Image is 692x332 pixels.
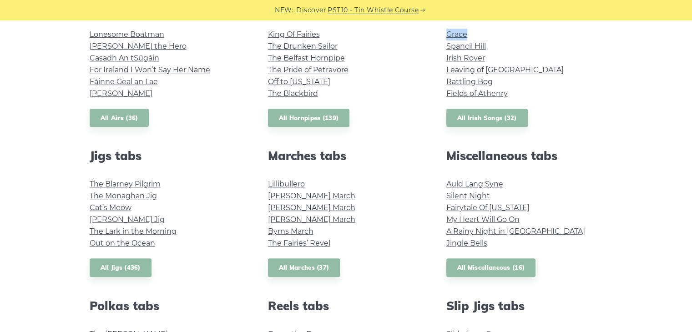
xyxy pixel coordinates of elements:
h2: Miscellaneous tabs [446,149,603,163]
span: NEW: [275,5,293,15]
a: Fáinne Geal an Lae [90,77,158,86]
a: Fields of Athenry [446,89,508,98]
h2: Reels tabs [268,299,424,313]
h2: Polkas tabs [90,299,246,313]
a: PST10 - Tin Whistle Course [328,5,419,15]
a: [PERSON_NAME] the Hero [90,42,187,50]
a: [PERSON_NAME] Jig [90,215,165,224]
a: Cat’s Meow [90,203,131,212]
a: The Blarney Pilgrim [90,180,161,188]
a: The Monaghan Jig [90,191,157,200]
a: [PERSON_NAME] [90,89,152,98]
span: Discover [296,5,326,15]
a: All Marches (37) [268,258,340,277]
a: Fairytale Of [US_STATE] [446,203,530,212]
a: A Rainy Night in [GEOGRAPHIC_DATA] [446,227,585,236]
a: The Blackbird [268,89,318,98]
a: Irish Rover [446,54,485,62]
h2: Slip Jigs tabs [446,299,603,313]
a: All Airs (36) [90,109,149,127]
h2: Jigs tabs [90,149,246,163]
a: Jingle Bells [446,239,487,247]
a: All Miscellaneous (16) [446,258,536,277]
a: The Pride of Petravore [268,65,349,74]
a: All Jigs (436) [90,258,152,277]
a: Byrns March [268,227,313,236]
a: Silent Night [446,191,490,200]
a: The Belfast Hornpipe [268,54,345,62]
a: Auld Lang Syne [446,180,503,188]
a: The Lark in the Morning [90,227,177,236]
a: Out on the Ocean [90,239,155,247]
a: Grace [446,30,467,39]
a: Lonesome Boatman [90,30,164,39]
a: Spancil Hill [446,42,486,50]
h2: Marches tabs [268,149,424,163]
a: All Hornpipes (139) [268,109,350,127]
a: Lillibullero [268,180,305,188]
a: All Irish Songs (32) [446,109,528,127]
a: Casadh An tSúgáin [90,54,159,62]
a: King Of Fairies [268,30,320,39]
a: [PERSON_NAME] March [268,191,355,200]
a: My Heart Will Go On [446,215,520,224]
a: [PERSON_NAME] March [268,215,355,224]
a: The Drunken Sailor [268,42,338,50]
a: Leaving of [GEOGRAPHIC_DATA] [446,65,564,74]
a: [PERSON_NAME] March [268,203,355,212]
a: Off to [US_STATE] [268,77,330,86]
a: Rattling Bog [446,77,493,86]
a: For Ireland I Won’t Say Her Name [90,65,210,74]
a: The Fairies’ Revel [268,239,330,247]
